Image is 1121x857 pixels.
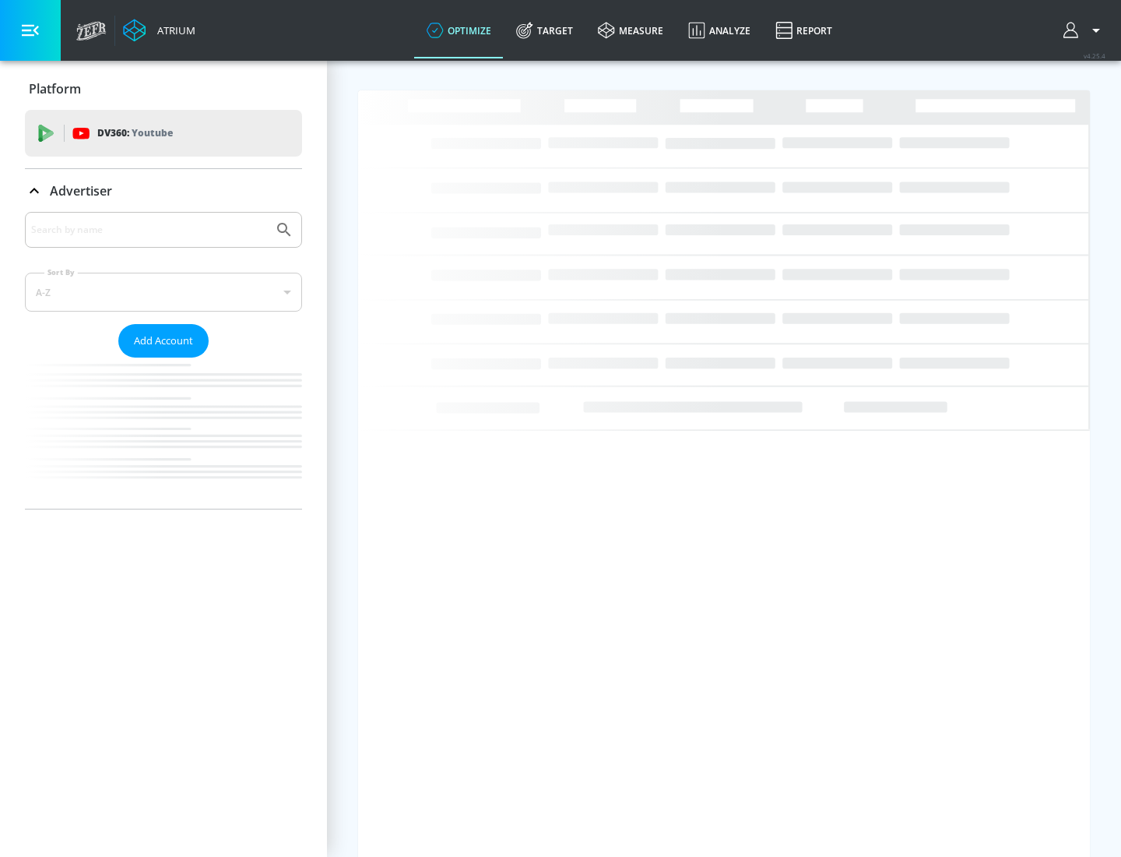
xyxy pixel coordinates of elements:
[123,19,195,42] a: Atrium
[31,220,267,240] input: Search by name
[134,332,193,350] span: Add Account
[25,110,302,157] div: DV360: Youtube
[25,169,302,213] div: Advertiser
[25,212,302,509] div: Advertiser
[504,2,585,58] a: Target
[763,2,845,58] a: Report
[118,324,209,358] button: Add Account
[414,2,504,58] a: optimize
[97,125,173,142] p: DV360:
[585,2,676,58] a: measure
[151,23,195,37] div: Atrium
[1084,51,1105,60] span: v 4.25.4
[132,125,173,141] p: Youtube
[25,67,302,111] div: Platform
[29,80,81,97] p: Platform
[25,358,302,509] nav: list of Advertiser
[25,273,302,312] div: A-Z
[44,267,78,277] label: Sort By
[676,2,763,58] a: Analyze
[50,182,112,199] p: Advertiser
